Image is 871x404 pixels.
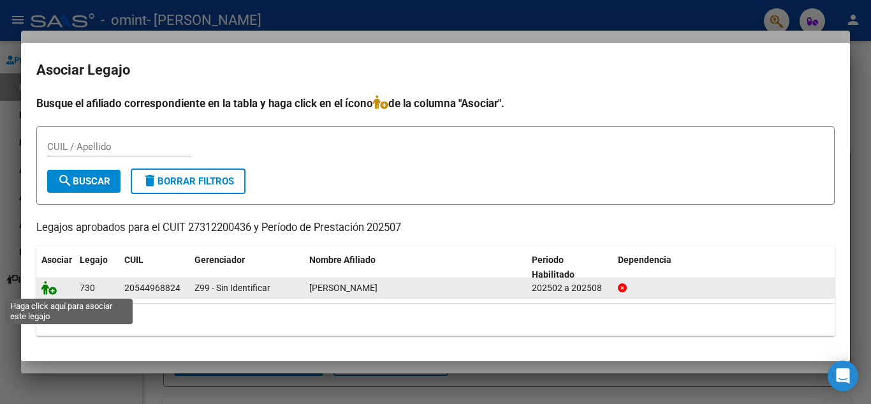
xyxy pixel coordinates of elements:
span: CUIL [124,255,143,265]
button: Borrar Filtros [131,168,245,194]
datatable-header-cell: Asociar [36,246,75,288]
datatable-header-cell: Legajo [75,246,119,288]
span: 730 [80,283,95,293]
div: 1 registros [36,304,835,336]
div: Open Intercom Messenger [828,361,858,391]
span: Borrar Filtros [142,176,234,187]
datatable-header-cell: Gerenciador [189,246,304,288]
span: Z99 - Sin Identificar [194,283,270,293]
button: Buscar [47,170,121,193]
datatable-header-cell: CUIL [119,246,189,288]
h4: Busque el afiliado correspondiente en la tabla y haga click en el ícono de la columna "Asociar". [36,95,835,112]
div: 20544968824 [124,281,180,296]
span: MAYER JOAQUIN [309,283,377,293]
div: 202502 a 202508 [532,281,608,296]
p: Legajos aprobados para el CUIT 27312200436 y Período de Prestación 202507 [36,220,835,236]
span: Periodo Habilitado [532,255,575,280]
span: Nombre Afiliado [309,255,376,265]
datatable-header-cell: Dependencia [613,246,835,288]
span: Buscar [57,176,110,187]
span: Dependencia [618,255,671,265]
span: Legajo [80,255,108,265]
datatable-header-cell: Periodo Habilitado [527,246,613,288]
h2: Asociar Legajo [36,58,835,82]
mat-icon: search [57,173,73,188]
mat-icon: delete [142,173,157,188]
datatable-header-cell: Nombre Afiliado [304,246,527,288]
span: Asociar [41,255,72,265]
span: Gerenciador [194,255,245,265]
